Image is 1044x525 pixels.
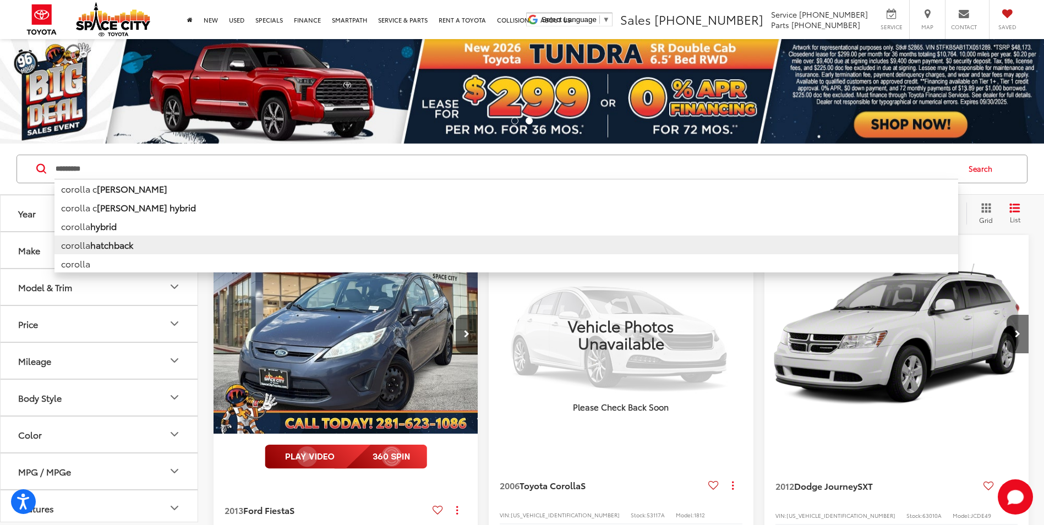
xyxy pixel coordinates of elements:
button: PricePrice [1,306,199,342]
div: Color [168,428,181,441]
span: 1812 [694,511,705,519]
button: Next image [456,315,478,353]
span: Model: [953,511,971,519]
div: MPG / MPGe [18,466,71,477]
b: [PERSON_NAME] hybrid [97,201,196,214]
div: Color [18,429,42,440]
button: Body StyleBody Style [1,380,199,415]
li: corolla [54,254,958,273]
button: Actions [998,476,1018,495]
div: Model & Trim [18,282,72,292]
button: MakeMake [1,232,199,268]
span: [US_VEHICLE_IDENTIFICATION_NUMBER] [511,511,620,519]
img: 2012 Dodge Journey SXT [764,235,1030,435]
a: VIEW_DETAILS [489,235,753,433]
li: corolla c [54,179,958,198]
span: 2013 [225,504,243,516]
span: [PHONE_NUMBER] [654,10,763,28]
div: Year [18,208,36,218]
span: VIN: [500,511,511,519]
span: 2012 [775,479,794,492]
b: hatchback [90,238,133,251]
div: Features [18,503,54,513]
img: Space City Toyota [76,2,150,36]
span: [US_VEHICLE_IDENTIFICATION_NUMBER] [786,511,895,519]
button: MPG / MPGeMPG / MPGe [1,453,199,489]
div: Mileage [168,354,181,367]
span: SXT [857,479,873,492]
img: Vehicle Photos Unavailable Please Check Back Soon [489,235,753,433]
span: Select Language [542,15,597,24]
span: [PHONE_NUMBER] [791,19,860,30]
div: Model & Trim [168,280,181,293]
button: Next image [1007,315,1029,353]
div: MPG / MPGe [168,464,181,478]
li: corolla [54,236,958,254]
a: 2012Dodge JourneySXT [775,480,979,492]
div: 2012 Dodge Journey SXT 0 [764,235,1030,434]
div: Body Style [18,392,62,403]
span: Parts [771,19,789,30]
button: ColorColor [1,417,199,452]
div: 2013 Ford Fiesta S 0 [213,235,479,434]
span: ▼ [603,15,610,24]
div: Make [18,245,40,255]
div: Mileage [18,356,51,366]
button: Toggle Chat Window [998,479,1033,515]
span: Sales [620,10,651,28]
b: hybrid [90,220,117,232]
span: S [581,479,586,491]
span: 2006 [500,479,520,491]
span: Map [915,23,939,31]
span: Ford Fiesta [243,504,289,516]
span: Model: [676,511,694,519]
button: Actions [447,500,467,519]
span: Saved [995,23,1019,31]
a: 2013 Ford Fiesta S2013 Ford Fiesta S2013 Ford Fiesta S2013 Ford Fiesta S [213,235,479,434]
span: List [1009,215,1020,224]
img: full motion video [265,445,427,469]
div: Body Style [168,391,181,404]
span: S [289,504,294,516]
span: Contact [951,23,977,31]
button: Search [958,155,1008,183]
div: Features [168,501,181,515]
span: JCDE49 [971,511,991,519]
a: 2013Ford FiestaS [225,504,428,516]
li: corolla [54,217,958,236]
span: Service [771,9,797,20]
div: Price [18,319,38,329]
span: [PHONE_NUMBER] [799,9,868,20]
span: VIN: [775,511,786,519]
span: 63010A [922,511,942,519]
span: dropdown dots [732,481,734,490]
span: Toyota Corolla [520,479,581,491]
button: Model & TrimModel & Trim [1,269,199,305]
button: List View [1001,203,1029,225]
button: YearYear [1,195,199,231]
b: [PERSON_NAME] [97,182,167,195]
button: Grid View [966,203,1001,225]
a: 2006Toyota CorollaS [500,479,703,491]
li: corolla c [54,198,958,217]
img: 2013 Ford Fiesta S [213,235,479,434]
input: Search by Make, Model, or Keyword [54,156,958,182]
svg: Start Chat [998,479,1033,515]
span: 53117A [647,511,665,519]
div: Price [168,317,181,330]
span: dropdown dots [456,506,458,515]
button: Actions [723,476,742,495]
span: Dodge Journey [794,479,857,492]
span: Grid [979,215,993,225]
a: 2012 Dodge Journey SXT2012 Dodge Journey SXT2012 Dodge Journey SXT2012 Dodge Journey SXT [764,235,1030,434]
span: Stock: [906,511,922,519]
span: Service [879,23,904,31]
span: Stock: [631,511,647,519]
button: MileageMileage [1,343,199,379]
